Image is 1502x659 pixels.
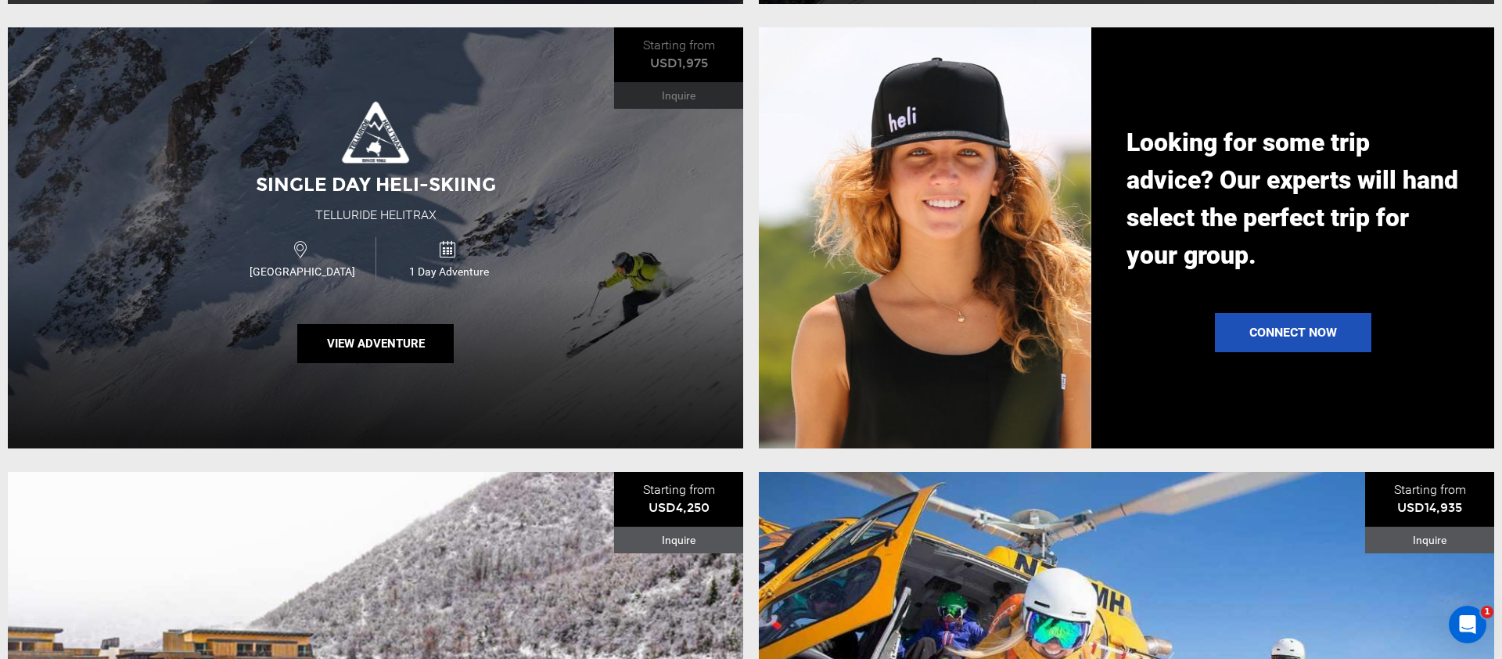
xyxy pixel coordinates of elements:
[1126,124,1459,274] p: Looking for some trip advice? Our experts will hand select the perfect trip for your group.
[1481,606,1493,618] span: 1
[1449,606,1486,643] iframe: Intercom live chat
[341,101,410,164] img: images
[297,324,454,363] button: View Adventure
[228,264,375,279] span: [GEOGRAPHIC_DATA]
[256,173,496,196] span: Single Day Heli-Skiing
[1215,313,1371,352] a: Connect Now
[315,207,437,225] div: Telluride Helitrax
[376,264,523,279] span: 1 Day Adventure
